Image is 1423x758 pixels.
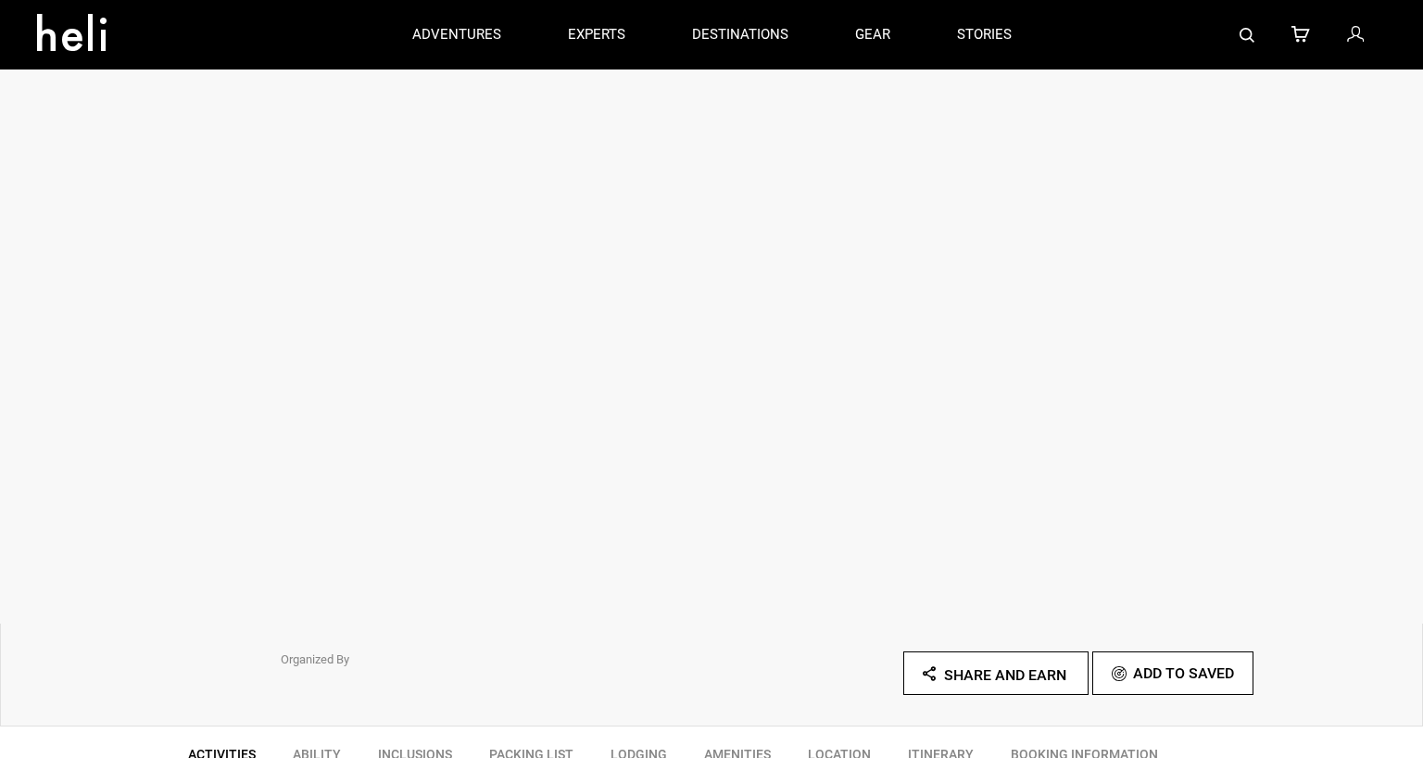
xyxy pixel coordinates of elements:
[1133,664,1234,682] span: Add To Saved
[568,25,625,44] p: experts
[412,25,501,44] p: adventures
[692,25,788,44] p: destinations
[944,666,1066,684] span: Share and Earn
[281,651,661,669] p: Organized By
[1240,28,1254,43] img: search-bar-icon.svg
